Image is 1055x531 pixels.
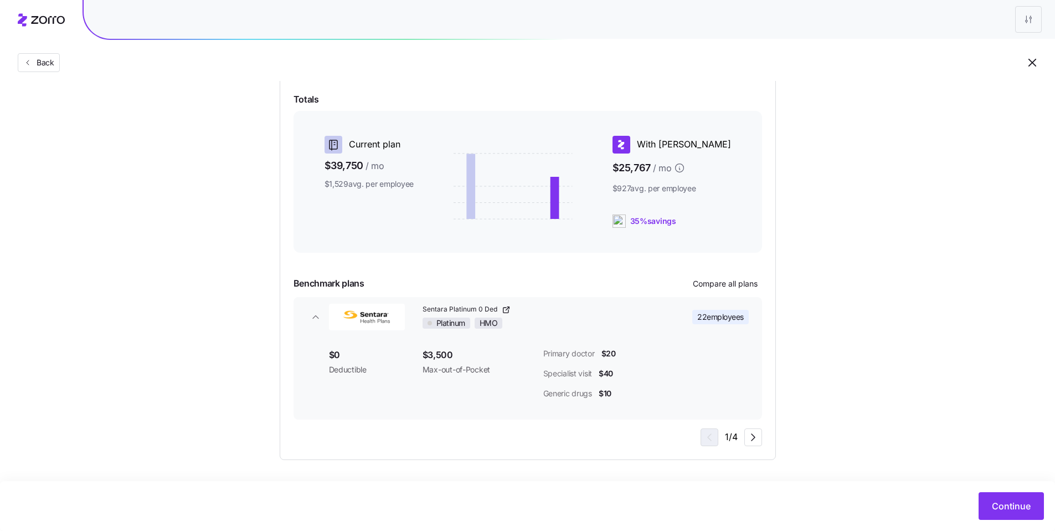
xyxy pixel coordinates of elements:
span: $1,529 avg. per employee [325,178,414,190]
span: $20 [601,348,616,359]
span: $10 [599,388,611,399]
span: $3,500 [423,348,534,362]
span: $0 [329,348,405,362]
div: Sentara Health PlansSentara Platinum 0 DedPlatinumHMO22employees [294,337,762,420]
button: Back [18,53,60,72]
span: Compare all plans [693,278,758,289]
button: Continue [979,492,1044,520]
span: Deductible [329,364,405,375]
span: $25,767 [613,158,731,178]
img: ai-icon.png [613,215,626,228]
span: Sentara Platinum 0 Ded [423,305,500,314]
span: / mo [653,161,672,175]
span: 22 employees [697,312,744,323]
span: Generic drugs [543,388,592,399]
span: Back [32,57,54,68]
div: 1 / 4 [701,428,762,446]
button: Sentara Health PlansSentara Platinum 0 DedPlatinumHMO22employees [294,297,762,337]
div: Current plan [325,136,414,154]
span: Specialist visit [543,368,593,379]
a: Sentara Platinum 0 Ded [423,305,662,314]
span: Primary doctor [543,348,595,359]
button: Compare all plans [688,275,762,293]
span: $39,750 [325,158,414,174]
span: / mo [366,159,384,173]
span: $927 avg. per employee [613,183,731,194]
span: Max-out-of-Pocket [423,364,534,375]
span: Totals [294,93,762,106]
span: Benchmark plans [294,277,364,290]
div: With [PERSON_NAME] [613,136,731,154]
span: Platinum [436,318,465,328]
img: Sentara Health Plans [329,304,405,330]
span: HMO [480,318,498,328]
span: Continue [992,499,1031,513]
span: 35% savings [630,216,676,227]
span: $40 [599,368,613,379]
